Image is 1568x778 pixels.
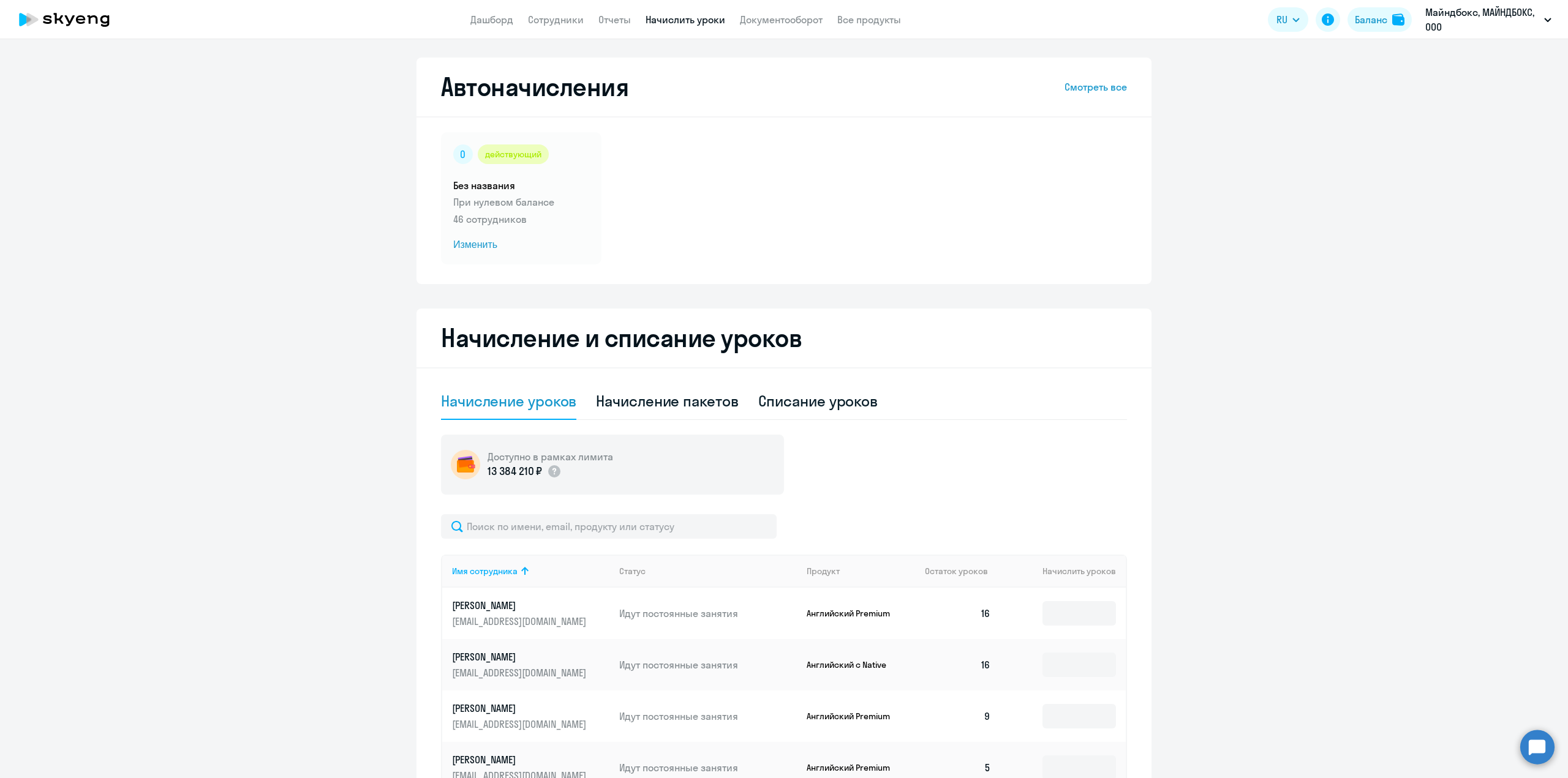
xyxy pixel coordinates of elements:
[807,659,899,670] p: Английский с Native
[1276,12,1287,27] span: RU
[452,599,589,612] p: [PERSON_NAME]
[452,666,589,679] p: [EMAIL_ADDRESS][DOMAIN_NAME]
[452,615,589,628] p: [EMAIL_ADDRESS][DOMAIN_NAME]
[596,391,738,411] div: Начисление пакетов
[478,144,549,164] div: действующий
[452,650,609,679] a: [PERSON_NAME][EMAIL_ADDRESS][DOMAIN_NAME]
[441,391,576,411] div: Начисление уроков
[619,658,797,671] p: Идут постоянные занятия
[807,566,840,577] div: Продукт
[488,463,542,479] p: 13 384 210 ₽
[441,514,777,539] input: Поиск по имени, email, продукту или статусу
[915,588,1001,639] td: 16
[807,762,899,773] p: Английский Premium
[453,179,589,192] h5: Без названия
[1419,5,1558,34] button: Майндбокс, МАЙНДБОКС, ООО
[619,709,797,723] p: Идут постоянные занятия
[925,566,988,577] span: Остаток уроков
[451,450,480,479] img: wallet-circle.png
[915,639,1001,690] td: 16
[452,701,589,715] p: [PERSON_NAME]
[453,212,589,226] p: 46 сотрудников
[452,566,518,577] div: Имя сотрудника
[619,566,646,577] div: Статус
[1347,7,1412,32] button: Балансbalance
[441,72,628,102] h2: Автоначисления
[807,711,899,722] p: Английский Premium
[528,13,584,26] a: Сотрудники
[488,450,613,463] h5: Доступно в рамках лимита
[1355,12,1387,27] div: Баланс
[807,608,899,619] p: Английский Premium
[1392,13,1404,26] img: balance
[1425,5,1539,34] p: Майндбокс, МАЙНДБОКС, ООО
[453,195,589,209] p: При нулевом балансе
[807,566,916,577] div: Продукт
[452,650,589,664] p: [PERSON_NAME]
[441,323,1127,353] h2: Начисление и списание уроков
[925,566,1001,577] div: Остаток уроков
[452,701,609,731] a: [PERSON_NAME][EMAIL_ADDRESS][DOMAIN_NAME]
[1001,555,1126,588] th: Начислить уроков
[453,238,589,252] span: Изменить
[452,753,589,766] p: [PERSON_NAME]
[1268,7,1308,32] button: RU
[740,13,823,26] a: Документооборот
[1065,80,1127,94] a: Смотреть все
[470,13,513,26] a: Дашборд
[452,599,609,628] a: [PERSON_NAME][EMAIL_ADDRESS][DOMAIN_NAME]
[452,566,609,577] div: Имя сотрудника
[915,690,1001,742] td: 9
[646,13,725,26] a: Начислить уроки
[619,761,797,774] p: Идут постоянные занятия
[598,13,631,26] a: Отчеты
[452,717,589,731] p: [EMAIL_ADDRESS][DOMAIN_NAME]
[758,391,878,411] div: Списание уроков
[837,13,901,26] a: Все продукты
[619,566,797,577] div: Статус
[619,607,797,620] p: Идут постоянные занятия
